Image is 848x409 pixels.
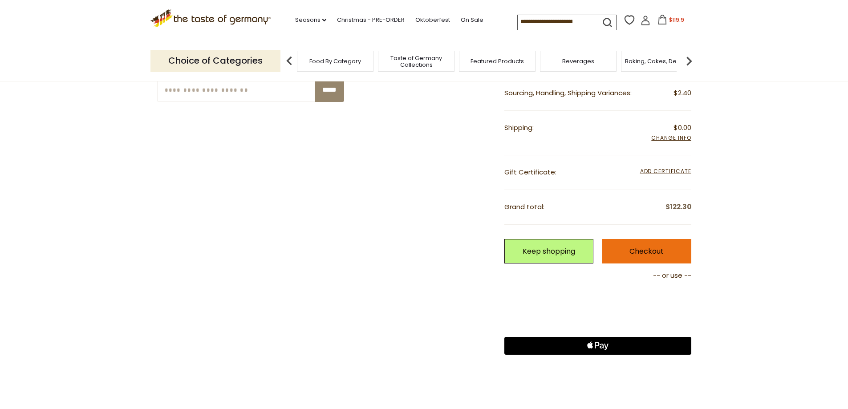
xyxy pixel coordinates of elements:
[504,123,534,132] span: Shipping:
[461,15,483,25] a: On Sale
[504,202,544,211] span: Grand total:
[150,50,280,72] p: Choice of Categories
[625,58,694,65] a: Baking, Cakes, Desserts
[504,312,691,330] iframe: PayPal-paylater
[504,239,593,263] a: Keep shopping
[309,58,361,65] a: Food By Category
[674,88,691,99] span: $2.40
[504,270,691,281] p: -- or use --
[280,52,298,70] img: previous arrow
[415,15,450,25] a: Oktoberfest
[652,15,690,28] button: $119.9
[381,55,452,68] a: Taste of Germany Collections
[640,167,691,177] span: Add Certificate
[337,15,405,25] a: Christmas - PRE-ORDER
[295,15,326,25] a: Seasons
[471,58,524,65] a: Featured Products
[504,167,556,177] span: Gift Certificate:
[669,16,684,24] span: $119.9
[680,52,698,70] img: next arrow
[504,288,691,306] iframe: PayPal-paypal
[562,58,594,65] a: Beverages
[674,122,691,134] span: $0.00
[602,239,691,263] a: Checkout
[504,88,632,97] span: Sourcing, Handling, Shipping Variances:
[665,202,691,213] span: $122.30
